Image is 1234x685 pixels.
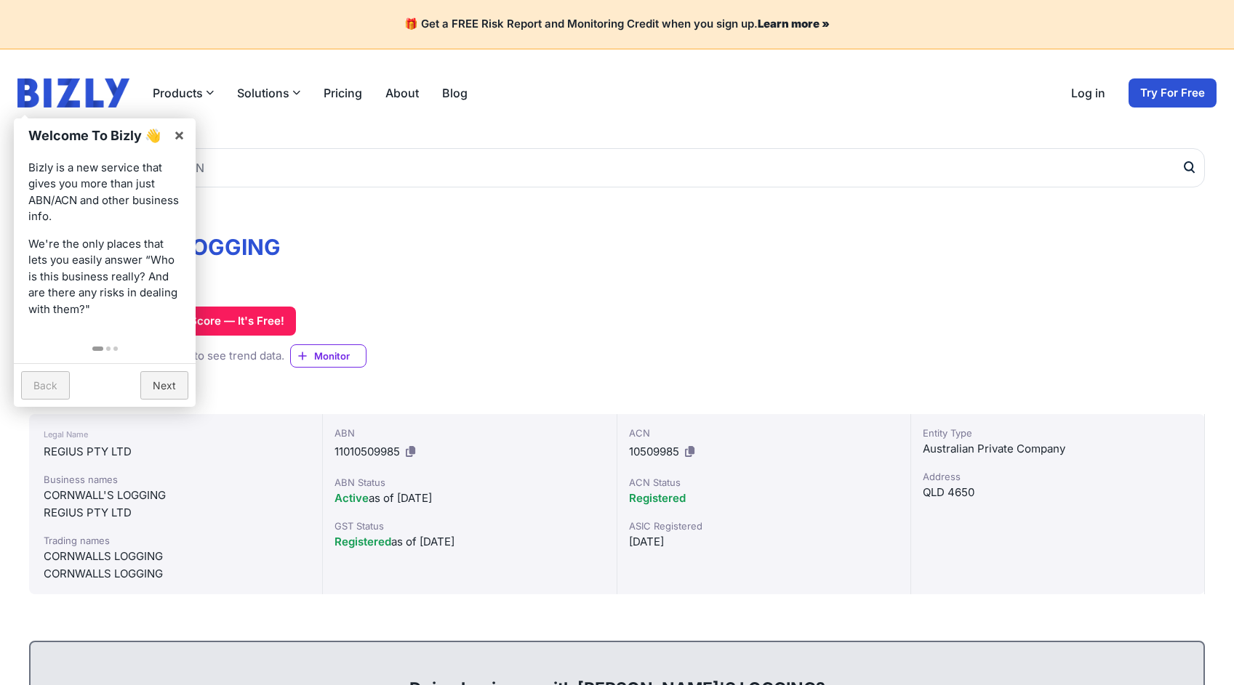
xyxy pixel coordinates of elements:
[21,371,70,400] a: Back
[28,160,181,225] p: Bizly is a new service that gives you more than just ABN/ACN and other business info.
[28,236,181,318] p: We're the only places that lets you easily answer “Who is this business really? And are there any...
[140,371,188,400] a: Next
[163,118,196,151] a: ×
[28,126,166,145] h1: Welcome To Bizly 👋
